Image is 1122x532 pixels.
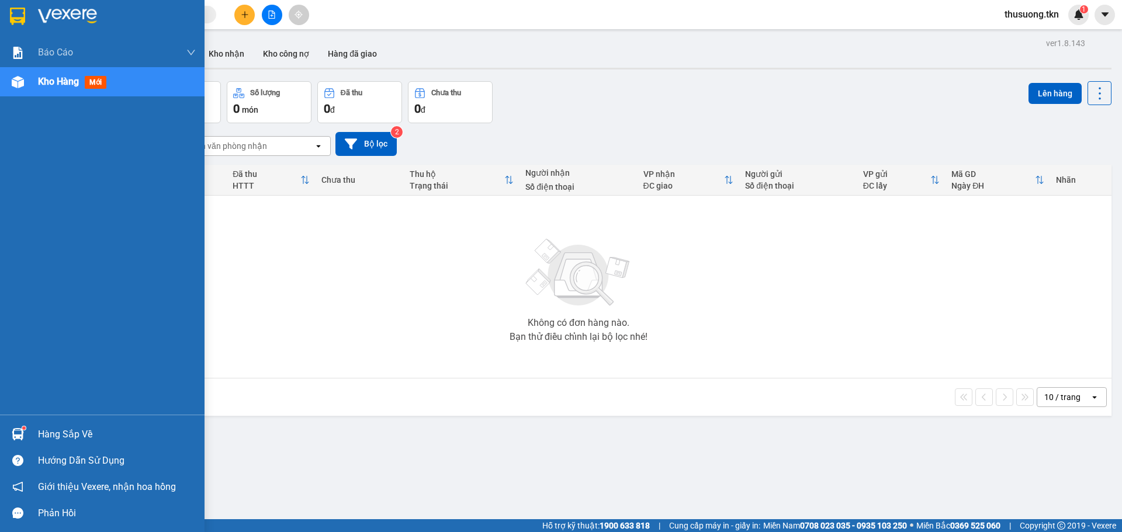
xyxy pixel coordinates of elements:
[12,507,23,519] span: message
[314,141,323,151] svg: open
[38,45,73,60] span: Báo cáo
[745,169,851,179] div: Người gửi
[1095,5,1115,25] button: caret-down
[250,89,280,97] div: Số lượng
[10,8,25,25] img: logo-vxr
[12,481,23,492] span: notification
[916,519,1000,532] span: Miền Bắc
[254,40,318,68] button: Kho công nợ
[1044,391,1081,403] div: 10 / trang
[600,521,650,530] strong: 1900 633 818
[233,102,240,116] span: 0
[335,132,397,156] button: Bộ lọc
[318,40,386,68] button: Hàng đã giao
[233,169,300,179] div: Đã thu
[242,105,258,114] span: món
[38,426,196,443] div: Hàng sắp về
[321,175,398,185] div: Chưa thu
[391,126,403,138] sup: 2
[414,102,421,116] span: 0
[638,165,740,196] th: Toggle SortBy
[330,105,335,114] span: đ
[12,455,23,466] span: question-circle
[22,426,26,430] sup: 1
[12,428,24,440] img: warehouse-icon
[341,89,362,97] div: Đã thu
[85,76,106,89] span: mới
[528,318,629,328] div: Không có đơn hàng nào.
[643,169,725,179] div: VP nhận
[410,181,504,190] div: Trạng thái
[317,81,402,123] button: Đã thu0đ
[1057,521,1065,530] span: copyright
[38,76,79,87] span: Kho hàng
[186,48,196,57] span: down
[1100,9,1110,20] span: caret-down
[38,505,196,522] div: Phản hồi
[995,7,1068,22] span: thusuong.tkn
[234,5,255,25] button: plus
[38,452,196,470] div: Hướng dẫn sử dụng
[1009,519,1011,532] span: |
[745,181,851,190] div: Số điện thoại
[863,169,930,179] div: VP gửi
[12,76,24,88] img: warehouse-icon
[233,181,300,190] div: HTTT
[863,181,930,190] div: ĐC lấy
[227,165,316,196] th: Toggle SortBy
[295,11,303,19] span: aim
[800,521,907,530] strong: 0708 023 035 - 0935 103 250
[12,47,24,59] img: solution-icon
[1073,9,1084,20] img: icon-new-feature
[324,102,330,116] span: 0
[38,479,176,494] span: Giới thiệu Vexere, nhận hoa hồng
[1056,175,1106,185] div: Nhãn
[268,11,276,19] span: file-add
[1046,37,1085,50] div: ver 1.8.143
[241,11,249,19] span: plus
[408,81,493,123] button: Chưa thu0đ
[227,81,311,123] button: Số lượng0món
[1080,5,1088,13] sup: 1
[951,169,1035,179] div: Mã GD
[910,523,913,528] span: ⚪️
[857,165,946,196] th: Toggle SortBy
[951,181,1035,190] div: Ngày ĐH
[186,140,267,152] div: Chọn văn phòng nhận
[410,169,504,179] div: Thu hộ
[525,168,631,178] div: Người nhận
[542,519,650,532] span: Hỗ trợ kỹ thuật:
[659,519,660,532] span: |
[421,105,425,114] span: đ
[946,165,1050,196] th: Toggle SortBy
[199,40,254,68] button: Kho nhận
[431,89,461,97] div: Chưa thu
[289,5,309,25] button: aim
[404,165,520,196] th: Toggle SortBy
[510,332,647,342] div: Bạn thử điều chỉnh lại bộ lọc nhé!
[1028,83,1082,104] button: Lên hàng
[520,232,637,314] img: svg+xml;base64,PHN2ZyBjbGFzcz0ibGlzdC1wbHVnX19zdmciIHhtbG5zPSJodHRwOi8vd3d3LnczLm9yZy8yMDAwL3N2Zy...
[525,182,631,192] div: Số điện thoại
[262,5,282,25] button: file-add
[669,519,760,532] span: Cung cấp máy in - giấy in:
[1082,5,1086,13] span: 1
[950,521,1000,530] strong: 0369 525 060
[763,519,907,532] span: Miền Nam
[643,181,725,190] div: ĐC giao
[1090,392,1099,402] svg: open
